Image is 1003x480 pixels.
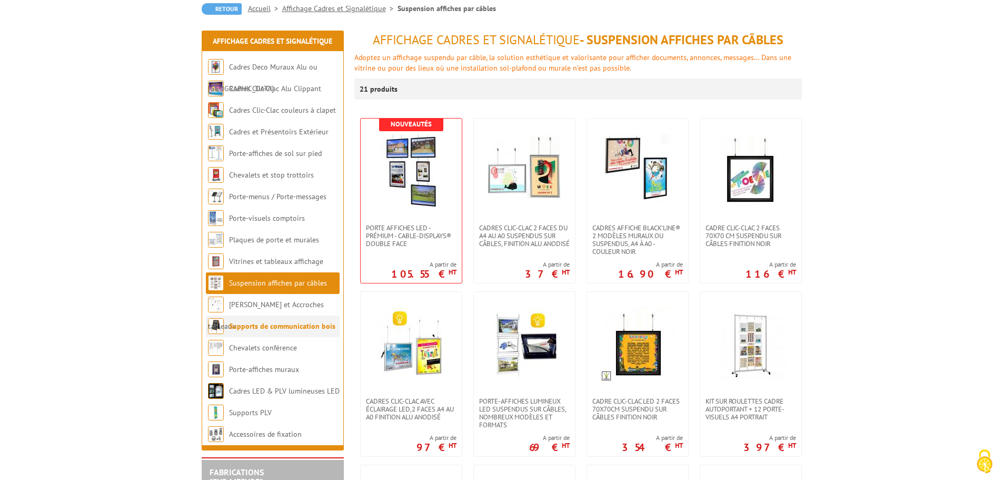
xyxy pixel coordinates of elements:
[208,102,224,118] img: Cadres Clic-Clac couleurs à clapet
[208,275,224,291] img: Suspension affiches par câbles
[229,235,319,244] a: Plaques de porte et murales
[229,192,326,201] a: Porte-menus / Porte-messages
[587,397,688,421] a: Cadre Clic-Clac LED 2 faces 70x70cm suspendu sur câbles finition noir
[592,397,683,421] span: Cadre Clic-Clac LED 2 faces 70x70cm suspendu sur câbles finition noir
[601,308,674,381] img: Cadre Clic-Clac LED 2 faces 70x70cm suspendu sur câbles finition noir
[601,134,674,208] img: Cadres affiche Black’Line® 2 modèles muraux ou suspendus, A4 à A0 - couleur noir
[746,271,796,277] p: 116 €
[229,84,321,93] a: Cadres Clic-Clac Alu Clippant
[479,224,570,248] span: Cadres Clic-Clac 2 faces du A4 au A0 suspendus sur câbles, finition alu anodisé
[374,134,448,208] img: Porte Affiches LED - Prémium - Cable-Displays® Double face
[208,62,317,93] a: Cadres Deco Muraux Alu ou [GEOGRAPHIC_DATA]
[360,79,399,100] p: 21 produits
[208,189,224,204] img: Porte-menus / Porte-messages
[361,397,462,421] a: Cadres clic-clac avec éclairage LED,2 Faces A4 au A0 finition Alu Anodisé
[700,397,801,421] a: Kit sur roulettes cadre autoportant + 12 porte-visuels A4 Portrait
[354,33,802,47] h1: - Suspension affiches par câbles
[208,300,324,331] a: [PERSON_NAME] et Accroches tableaux
[700,224,801,248] a: Cadre Clic-Clac 2 faces 70x70 cm suspendu sur câbles finition noir
[391,260,456,269] span: A partir de
[229,408,272,417] a: Supports PLV
[706,224,796,248] span: Cadre Clic-Clac 2 faces 70x70 cm suspendu sur câbles finition noir
[743,444,796,450] p: 397 €
[788,441,796,450] sup: HT
[398,3,496,14] li: Suspension affiches par câbles
[366,397,456,421] span: Cadres clic-clac avec éclairage LED,2 Faces A4 au A0 finition Alu Anodisé
[373,32,580,48] span: Affichage Cadres et Signalétique
[479,397,570,429] span: Porte-affiches lumineux LED suspendus sur câbles, nombreux modèles et formats
[743,434,796,442] span: A partir de
[587,224,688,256] a: Cadres affiche Black’Line® 2 modèles muraux ou suspendus, A4 à A0 - couleur noir
[208,361,224,377] img: Porte-affiches muraux
[229,321,335,331] a: Supports de communication bois
[248,4,282,13] a: Accueil
[282,4,398,13] a: Affichage Cadres et Signalétique
[229,278,327,288] a: Suspension affiches par câbles
[562,268,570,277] sup: HT
[213,36,332,46] a: Affichage Cadres et Signalétique
[208,297,224,312] img: Cimaises et Accroches tableaux
[208,210,224,226] img: Porte-visuels comptoirs
[416,434,456,442] span: A partir de
[788,268,796,277] sup: HT
[449,268,456,277] sup: HT
[208,426,224,442] img: Accessoires de fixation
[208,405,224,420] img: Supports PLV
[208,59,224,75] img: Cadres Deco Muraux Alu ou Bois
[622,444,683,450] p: 354 €
[746,260,796,269] span: A partir de
[622,434,683,442] span: A partir de
[208,253,224,269] img: Vitrines et tableaux affichage
[592,224,683,256] span: Cadres affiche Black’Line® 2 modèles muraux ou suspendus, A4 à A0 - couleur noir
[208,383,224,399] img: Cadres LED & PLV lumineuses LED
[391,271,456,277] p: 105.55 €
[229,149,322,158] a: Porte-affiches de sol sur pied
[229,105,336,115] a: Cadres Clic-Clac couleurs à clapet
[562,441,570,450] sup: HT
[229,213,305,223] a: Porte-visuels comptoirs
[208,167,224,183] img: Chevalets et stop trottoirs
[971,448,998,475] img: Cookies (fenêtre modale)
[488,308,561,381] img: Porte-affiches lumineux LED suspendus sur câbles, nombreux modèles et formats
[366,224,456,248] span: Porte Affiches LED - Prémium - Cable-Displays® Double face
[374,308,448,381] img: Cadres clic-clac avec éclairage LED,2 Faces A4 au A0 finition Alu Anodisé
[675,441,683,450] sup: HT
[208,145,224,161] img: Porte-affiches de sol sur pied
[416,444,456,450] p: 97 €
[208,340,224,356] img: Chevalets conférence
[474,224,575,248] a: Cadres Clic-Clac 2 faces du A4 au A0 suspendus sur câbles, finition alu anodisé
[229,127,329,136] a: Cadres et Présentoirs Extérieur
[229,429,302,439] a: Accessoires de fixation
[618,260,683,269] span: A partir de
[229,386,340,396] a: Cadres LED & PLV lumineuses LED
[474,397,575,429] a: Porte-affiches lumineux LED suspendus sur câbles, nombreux modèles et formats
[529,444,570,450] p: 69 €
[229,365,299,374] a: Porte-affiches muraux
[525,260,570,269] span: A partir de
[525,271,570,277] p: 37 €
[354,53,791,73] font: Adoptez un affichage suspendu par câble, la solution esthétique et valorisante pour afficher docu...
[391,120,432,129] b: Nouveautés
[675,268,683,277] sup: HT
[488,134,561,208] img: Cadres Clic-Clac 2 faces du A4 au A0 suspendus sur câbles, finition alu anodisé
[714,134,788,208] img: Cadre Clic-Clac 2 faces 70x70 cm suspendu sur câbles finition noir
[229,343,297,352] a: Chevalets conférence
[208,124,224,140] img: Cadres et Présentoirs Extérieur
[714,308,788,381] img: Kit sur roulettes cadre autoportant + 12 porte-visuels A4 Portrait
[229,257,323,266] a: Vitrines et tableaux affichage
[202,3,242,15] a: Retour
[449,441,456,450] sup: HT
[208,232,224,248] img: Plaques de porte et murales
[361,224,462,248] a: Porte Affiches LED - Prémium - Cable-Displays® Double face
[229,170,314,180] a: Chevalets et stop trottoirs
[706,397,796,421] span: Kit sur roulettes cadre autoportant + 12 porte-visuels A4 Portrait
[529,434,570,442] span: A partir de
[966,444,1003,480] button: Cookies (fenêtre modale)
[618,271,683,277] p: 16.90 €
